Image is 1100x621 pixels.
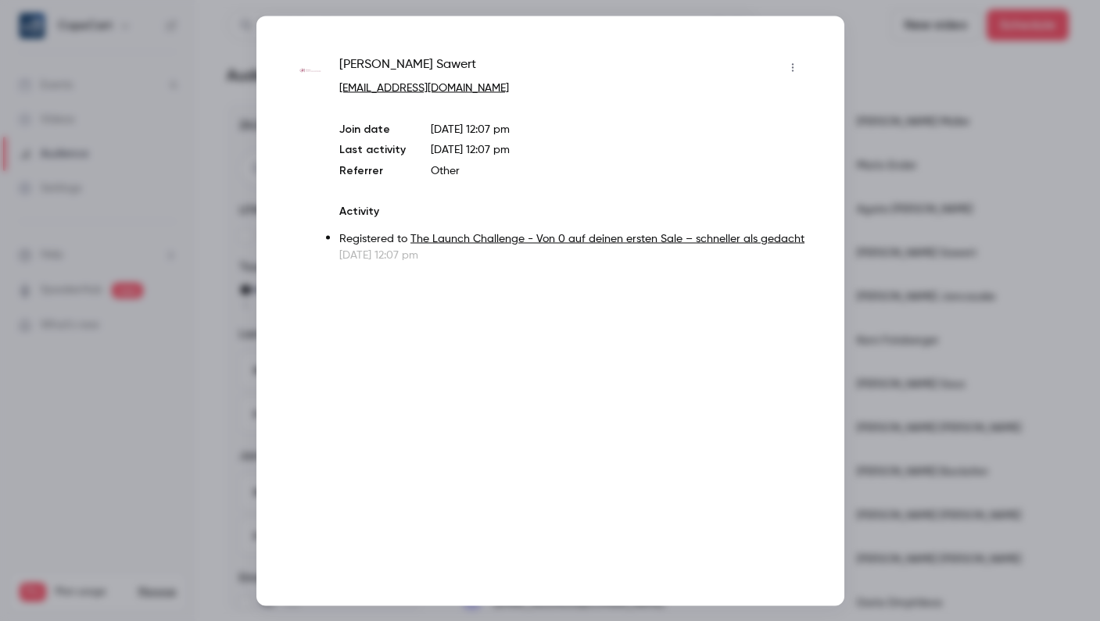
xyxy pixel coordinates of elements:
[339,82,509,93] a: [EMAIL_ADDRESS][DOMAIN_NAME]
[431,162,804,178] p: Other
[410,233,804,244] a: The Launch Challenge - Von 0 auf deinen ersten Sale – schneller als gedacht
[296,67,324,73] img: ulrikesawert.de
[339,230,804,247] p: Registered to
[339,121,406,137] p: Join date
[431,144,510,155] span: [DATE] 12:07 pm
[339,203,804,219] p: Activity
[339,247,804,262] p: [DATE] 12:07 pm
[339,55,476,80] span: [PERSON_NAME] Sawert
[431,121,804,137] p: [DATE] 12:07 pm
[339,162,406,178] p: Referrer
[339,141,406,158] p: Last activity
